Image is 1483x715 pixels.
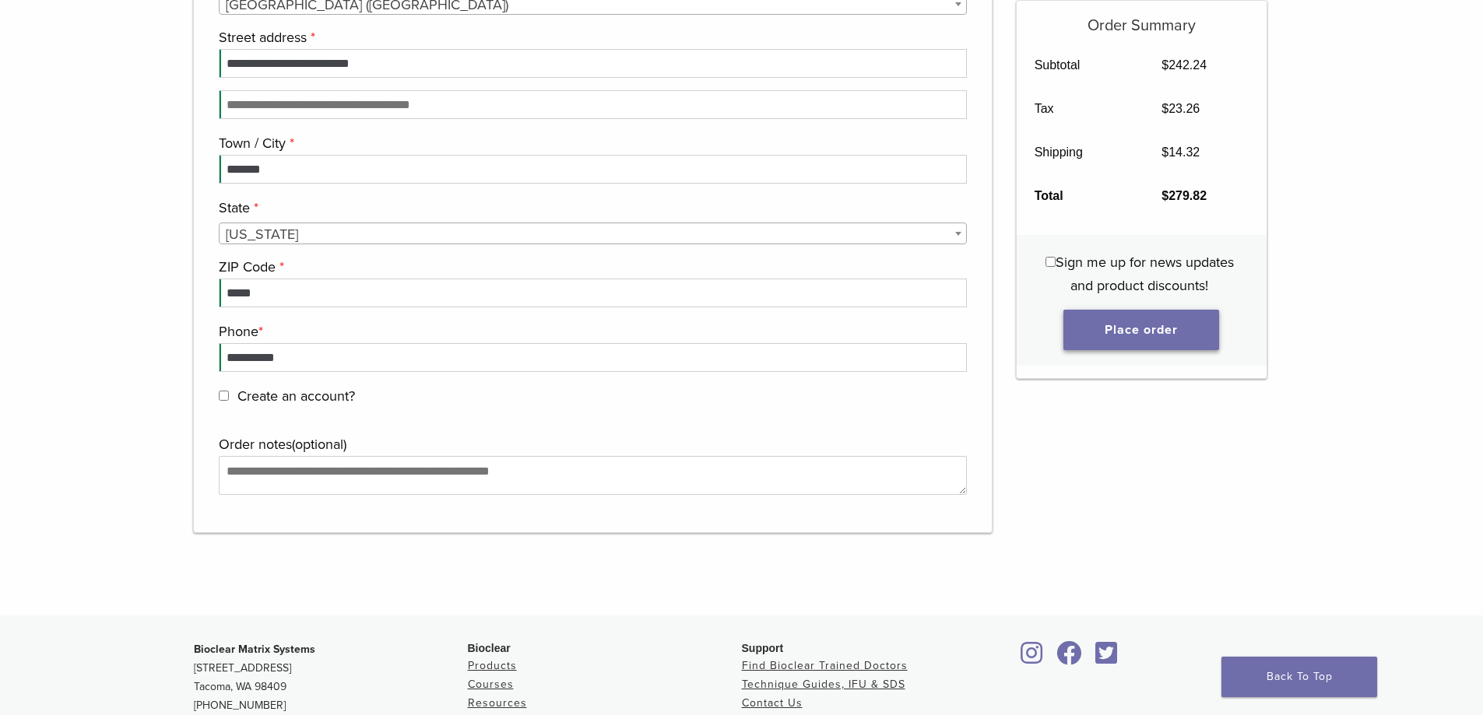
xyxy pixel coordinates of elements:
label: Town / City [219,131,964,155]
button: Place order [1063,310,1219,350]
span: Create an account? [237,387,355,405]
input: Sign me up for news updates and product discounts! [1045,257,1056,267]
span: $ [1161,189,1168,202]
a: Bioclear [1091,650,1123,666]
a: Courses [468,678,514,691]
span: Kansas [220,223,967,245]
strong: Bioclear Matrix Systems [194,643,315,656]
a: Resources [468,696,527,710]
th: Total [1017,174,1144,218]
a: Products [468,659,517,672]
span: $ [1161,102,1168,115]
h5: Order Summary [1017,1,1267,35]
span: $ [1161,145,1168,159]
span: $ [1161,58,1168,72]
label: Phone [219,320,964,343]
label: State [219,196,964,219]
bdi: 242.24 [1161,58,1207,72]
a: Bioclear [1052,650,1088,666]
label: Street address [219,26,964,49]
a: Find Bioclear Trained Doctors [742,659,908,672]
bdi: 14.32 [1161,145,1200,159]
a: Bioclear [1016,650,1049,666]
label: ZIP Code [219,255,964,279]
label: Order notes [219,433,964,456]
span: Sign me up for news updates and product discounts! [1056,254,1234,294]
span: Support [742,642,784,654]
input: Create an account? [219,391,229,401]
th: Shipping [1017,131,1144,174]
bdi: 23.26 [1161,102,1200,115]
span: (optional) [292,436,346,453]
th: Tax [1017,87,1144,131]
th: Subtotal [1017,44,1144,87]
span: State [219,223,968,244]
p: [STREET_ADDRESS] Tacoma, WA 98409 [PHONE_NUMBER] [194,640,468,715]
bdi: 279.82 [1161,189,1207,202]
a: Back To Top [1221,657,1377,697]
a: Technique Guides, IFU & SDS [742,678,905,691]
span: Bioclear [468,642,511,654]
a: Contact Us [742,696,803,710]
